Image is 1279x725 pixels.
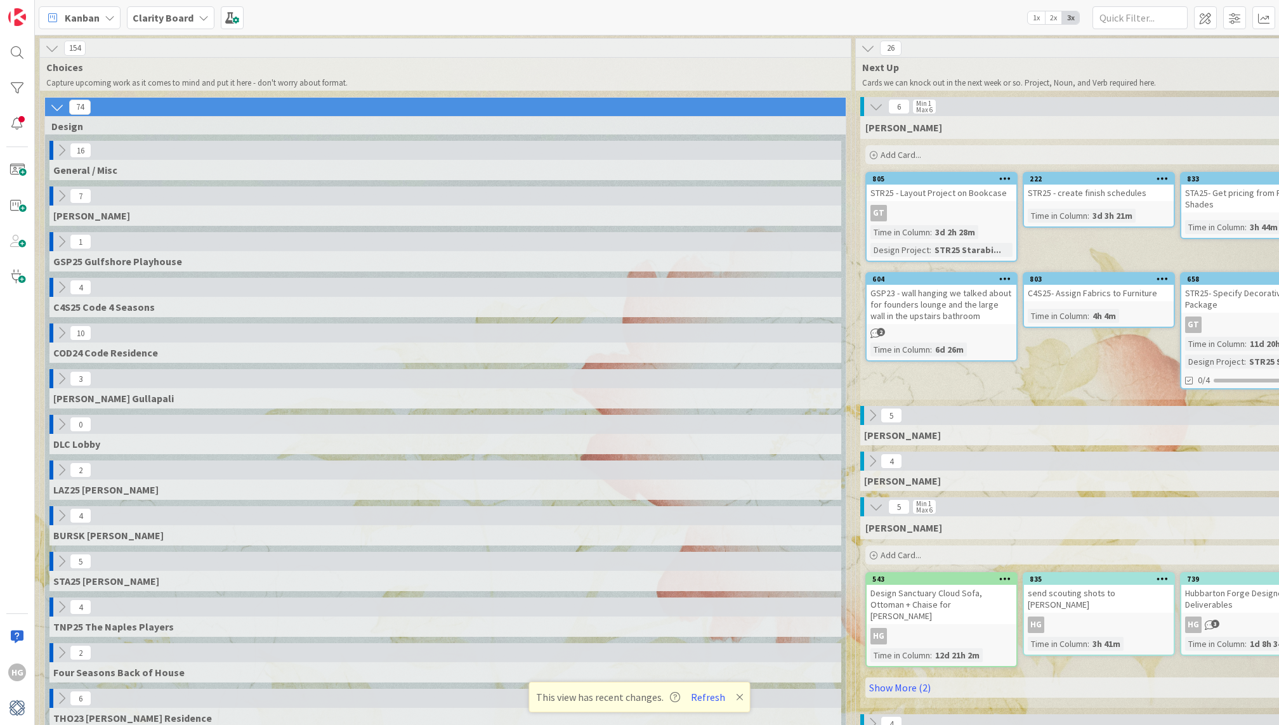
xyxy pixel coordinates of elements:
span: Add Card... [881,549,921,561]
div: Min 1 [916,500,931,507]
div: Min 1 [916,100,931,107]
div: 222 [1024,173,1174,185]
div: Time in Column [870,225,930,239]
div: 222 [1030,174,1174,183]
span: : [1087,209,1089,223]
span: 3x [1062,11,1079,24]
div: Design Project [870,243,929,257]
img: avatar [8,699,26,717]
div: HG [1028,617,1044,633]
div: 835send scouting shots to [PERSON_NAME] [1024,573,1174,613]
span: Gina [865,121,942,134]
span: 154 [64,41,86,56]
span: Choices [46,61,835,74]
span: This view has recent changes. [536,689,680,705]
div: 805 [872,174,1016,183]
button: Refresh [686,689,730,705]
div: Time in Column [870,648,930,662]
span: : [1245,637,1247,651]
span: 10 [70,325,91,341]
span: 2 [70,645,91,660]
span: : [1245,220,1247,234]
span: Add Card... [881,149,921,160]
div: 543Design Sanctuary Cloud Sofa, Ottoman + Chaise for [PERSON_NAME] [867,573,1016,624]
div: 3h 41m [1089,637,1124,651]
div: 835 [1030,575,1174,584]
span: GSP25 Gulfshore Playhouse [53,255,182,268]
span: Lisa T. [864,429,941,441]
span: 4 [70,508,91,523]
div: 12d 21h 2m [932,648,983,662]
div: GT [867,205,1016,221]
span: 26 [880,41,902,56]
div: 803C4S25- Assign Fabrics to Furniture [1024,273,1174,301]
span: General / Misc [53,164,117,176]
div: STR25 Starabi... [931,243,1004,257]
div: Max 6 [916,107,933,113]
div: 835 [1024,573,1174,585]
img: Visit kanbanzone.com [8,8,26,26]
span: : [929,243,931,257]
span: 3 [1211,620,1219,628]
div: Time in Column [1185,220,1245,234]
div: C4S25- Assign Fabrics to Furniture [1024,285,1174,301]
div: 543 [872,575,1016,584]
span: Four Seasons Back of House [53,666,185,679]
span: 74 [69,100,91,115]
div: 805 [867,173,1016,185]
div: HG [870,628,887,644]
div: 543 [867,573,1016,585]
div: Time in Column [1028,209,1087,223]
span: : [930,648,932,662]
div: GSP23 - wall hanging we talked about for founders lounge and the large wall in the upstairs bathroom [867,285,1016,324]
div: HG [1185,617,1202,633]
div: Design Project [1185,355,1244,369]
div: STR25 - create finish schedules [1024,185,1174,201]
div: Time in Column [1028,637,1087,651]
div: GT [870,205,887,221]
span: LAZ25 Lazzaro [53,483,159,496]
div: send scouting shots to [PERSON_NAME] [1024,585,1174,613]
span: TNP25 The Naples Players [53,620,174,633]
div: HG [867,628,1016,644]
span: : [1244,355,1246,369]
div: Design Sanctuary Cloud Sofa, Ottoman + Chaise for [PERSON_NAME] [867,585,1016,624]
span: 3 [70,371,91,386]
div: 805STR25 - Layout Project on Bookcase [867,173,1016,201]
span: 0 [70,417,91,432]
div: 803 [1024,273,1174,285]
div: Max 6 [916,507,933,513]
div: 803 [1030,275,1174,284]
span: 2 [70,462,91,478]
span: 4 [881,454,902,469]
div: 604GSP23 - wall hanging we talked about for founders lounge and the large wall in the upstairs ba... [867,273,1016,324]
p: Capture upcoming work as it comes to mind and put it here - don't worry about format. [46,78,825,88]
span: 2 [877,328,885,336]
span: 5 [70,554,91,569]
input: Quick Filter... [1092,6,1188,29]
div: 604 [867,273,1016,285]
span: : [1087,309,1089,323]
span: 7 [70,188,91,204]
div: Time in Column [870,343,930,356]
span: 5 [881,408,902,423]
div: 6d 26m [932,343,967,356]
span: : [930,343,932,356]
span: : [1087,637,1089,651]
span: 5 [888,499,910,514]
span: 2x [1045,11,1062,24]
span: 16 [70,143,91,158]
span: 4 [70,280,91,295]
span: DLC Lobby [53,438,100,450]
span: 6 [888,99,910,114]
span: : [1245,337,1247,351]
span: Kanban [65,10,100,25]
div: 222STR25 - create finish schedules [1024,173,1174,201]
div: HG [1024,617,1174,633]
span: BURSK Bursky [53,529,164,542]
span: 6 [70,691,91,706]
span: 0/4 [1198,374,1210,387]
span: Hannah [865,521,942,534]
span: C4S25 Code 4 Seasons [53,301,155,313]
span: THO23 Thodos Residence [53,712,212,724]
